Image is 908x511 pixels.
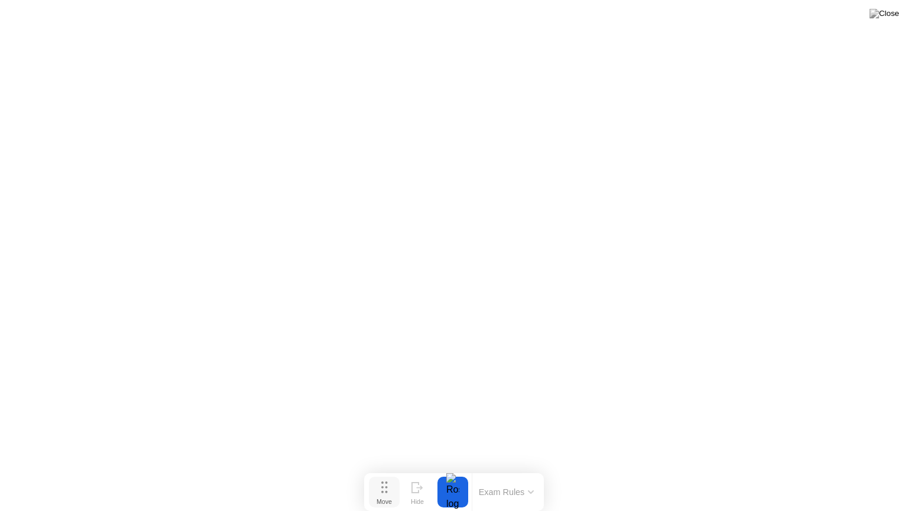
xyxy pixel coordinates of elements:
button: Exam Rules [475,487,538,497]
button: Hide [402,477,433,507]
img: Close [870,9,899,18]
div: Move [377,498,392,505]
button: Move [369,477,400,507]
div: Hide [411,498,424,505]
